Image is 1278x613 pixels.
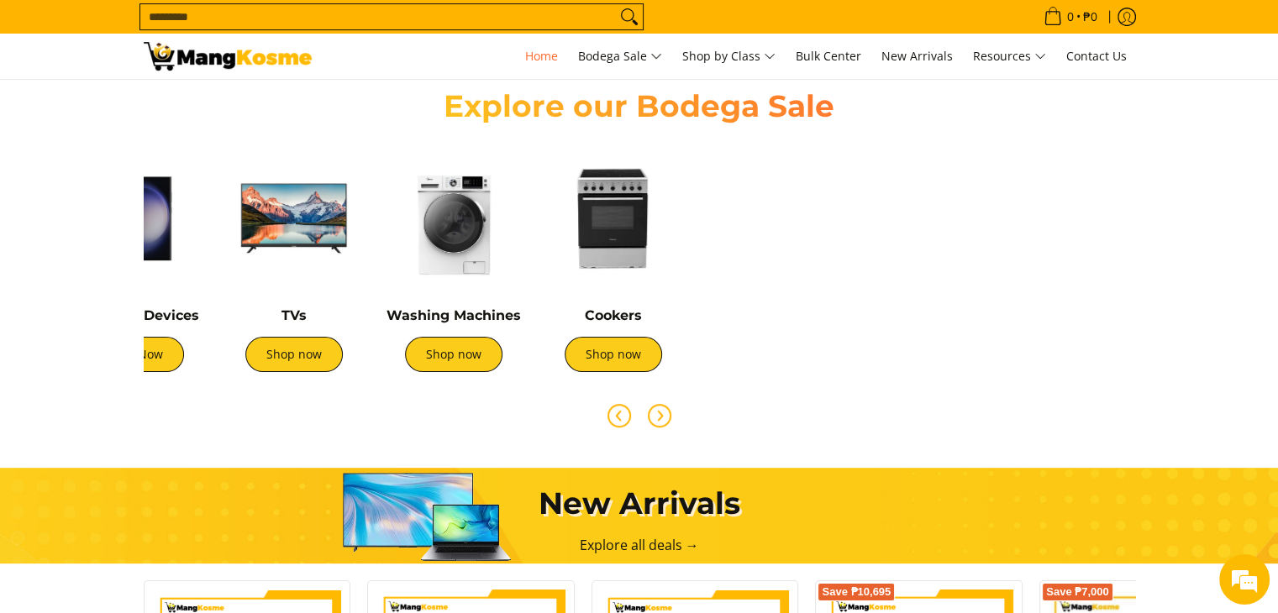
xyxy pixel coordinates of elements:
[1081,11,1100,23] span: ₱0
[601,397,638,434] button: Previous
[542,147,685,290] img: Cookers
[873,34,961,79] a: New Arrivals
[387,307,521,323] a: Washing Machines
[223,147,366,290] img: TVs
[822,587,891,597] span: Save ₱10,695
[570,34,671,79] a: Bodega Sale
[585,307,642,323] a: Cookers
[578,46,662,67] span: Bodega Sale
[787,34,870,79] a: Bulk Center
[1065,11,1076,23] span: 0
[517,34,566,79] a: Home
[144,42,312,71] img: Mang Kosme: Your Home Appliances Warehouse Sale Partner!
[405,337,502,372] a: Shop now
[396,87,883,125] h2: Explore our Bodega Sale
[682,46,776,67] span: Shop by Class
[580,536,699,554] a: Explore all deals →
[525,48,558,64] span: Home
[674,34,784,79] a: Shop by Class
[1046,587,1109,597] span: Save ₱7,000
[1058,34,1135,79] a: Contact Us
[1066,48,1127,64] span: Contact Us
[329,34,1135,79] nav: Main Menu
[1039,8,1102,26] span: •
[881,48,953,64] span: New Arrivals
[281,307,307,323] a: TVs
[616,4,643,29] button: Search
[973,46,1046,67] span: Resources
[245,337,343,372] a: Shop now
[382,147,525,290] img: Washing Machines
[641,397,678,434] button: Next
[565,337,662,372] a: Shop now
[796,48,861,64] span: Bulk Center
[965,34,1054,79] a: Resources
